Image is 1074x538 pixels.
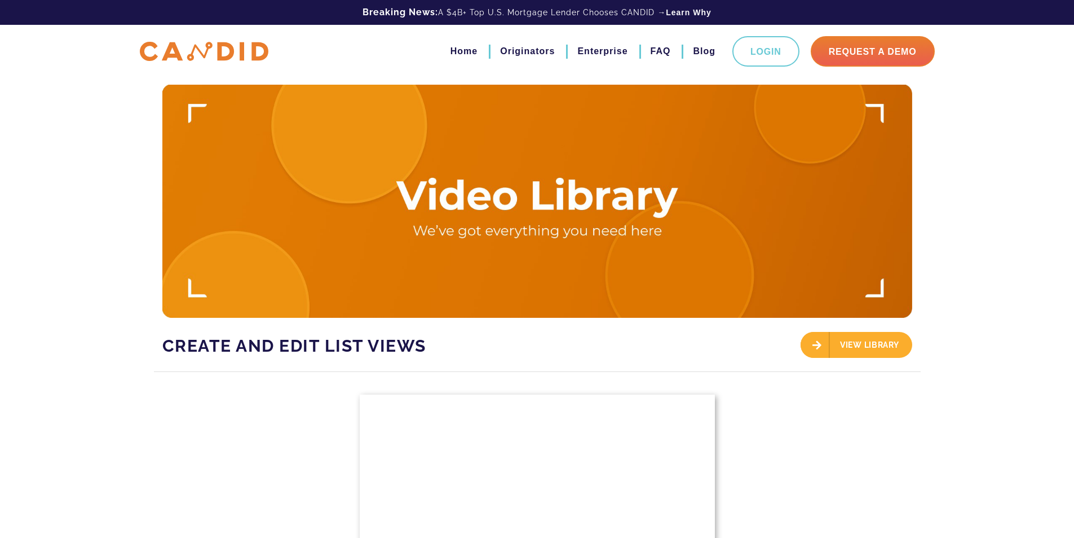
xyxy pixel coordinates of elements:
[666,7,711,18] a: Learn Why
[801,332,912,358] div: View Library
[363,7,438,18] b: Breaking News:
[801,350,912,360] a: View Library
[140,42,268,62] img: CANDID APP
[651,42,671,61] a: FAQ
[693,42,715,61] a: Blog
[162,85,912,318] img: Video Library Hero
[450,42,478,61] a: Home
[811,36,935,67] a: Request A Demo
[577,42,627,61] a: Enterprise
[500,42,555,61] a: Originators
[732,36,799,67] a: Login
[162,323,529,363] h1: Create and Edit List Views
